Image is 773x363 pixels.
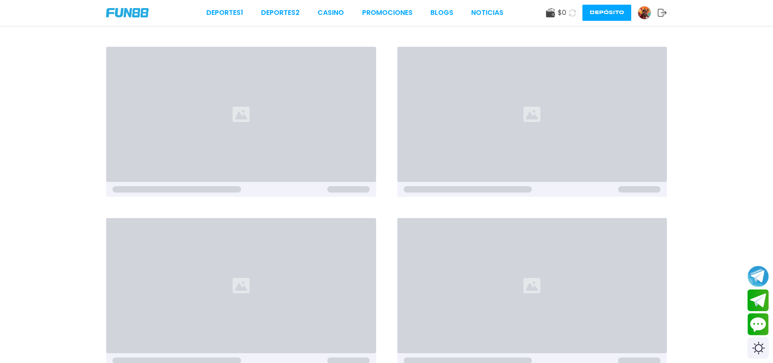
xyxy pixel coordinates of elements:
[318,8,344,18] a: CASINO
[748,337,769,359] div: Switch theme
[261,8,300,18] a: Deportes2
[471,8,503,18] a: NOTICIAS
[748,289,769,312] button: Join telegram
[206,8,243,18] a: Deportes1
[430,8,453,18] a: BLOGS
[638,6,651,19] img: Avatar
[106,8,149,17] img: Company Logo
[362,8,413,18] a: Promociones
[558,8,566,18] span: $ 0
[748,265,769,287] button: Join telegram channel
[582,5,631,21] button: Depósito
[748,313,769,335] button: Contact customer service
[638,6,658,20] a: Avatar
